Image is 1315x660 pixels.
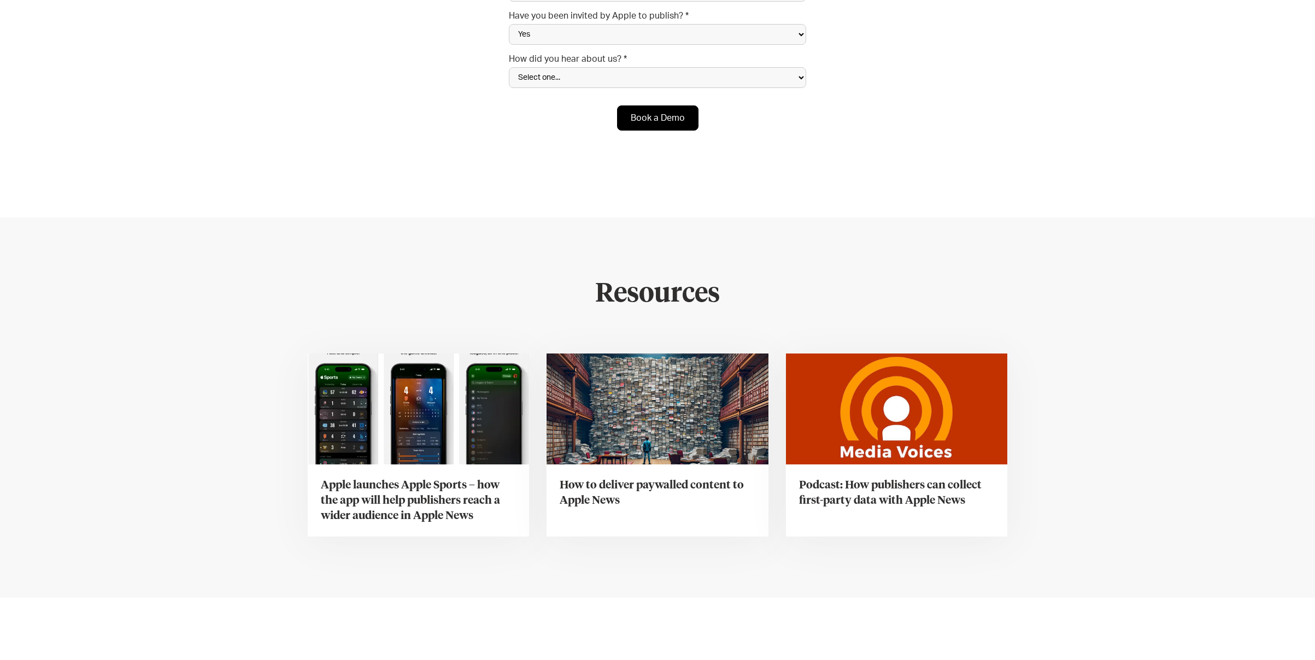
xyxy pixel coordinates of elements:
a: How to deliver paywalled content to Apple News [547,353,768,537]
a: Apple launches Apple Sports – how the app will help publishers reach a wider audience in Apple News [308,353,529,537]
h3: Apple launches Apple Sports – how the app will help publishers reach a wider audience in Apple News [321,478,516,523]
label: Have you been invited by Apple to publish? * [509,10,806,21]
input: Book a Demo [617,105,698,131]
h2: Resources [448,279,867,310]
h3: Podcast: How publishers can collect first-party data with Apple News [799,478,994,508]
label: How did you hear about us? * [509,54,806,64]
h3: How to deliver paywalled content to Apple News [560,478,755,508]
a: Podcast: How publishers can collect first-party data with Apple News [786,353,1007,537]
